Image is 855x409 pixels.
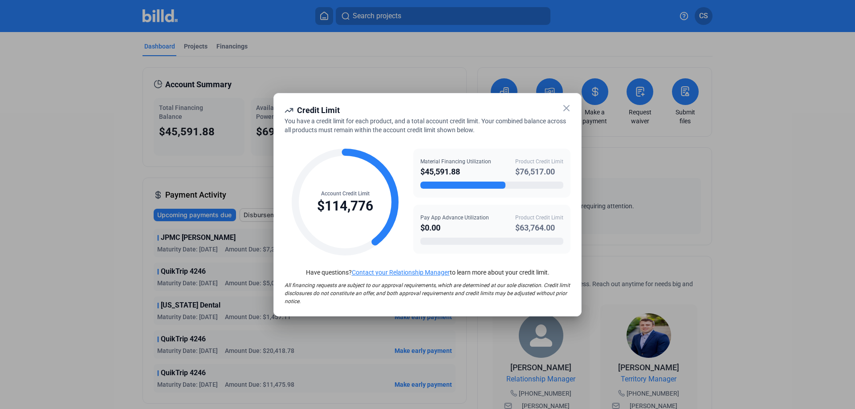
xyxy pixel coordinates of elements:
[420,166,491,178] div: $45,591.88
[285,282,570,304] span: All financing requests are subject to our approval requirements, which are determined at our sole...
[297,105,340,115] span: Credit Limit
[317,190,373,198] div: Account Credit Limit
[285,117,566,134] span: You have a credit limit for each product, and a total account credit limit. Your combined balance...
[420,214,489,222] div: Pay App Advance Utilization
[515,166,563,178] div: $76,517.00
[420,222,489,234] div: $0.00
[352,269,450,276] a: Contact your Relationship Manager
[317,198,373,215] div: $114,776
[515,158,563,166] div: Product Credit Limit
[515,214,563,222] div: Product Credit Limit
[420,158,491,166] div: Material Financing Utilization
[306,269,550,276] span: Have questions? to learn more about your credit limit.
[515,222,563,234] div: $63,764.00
